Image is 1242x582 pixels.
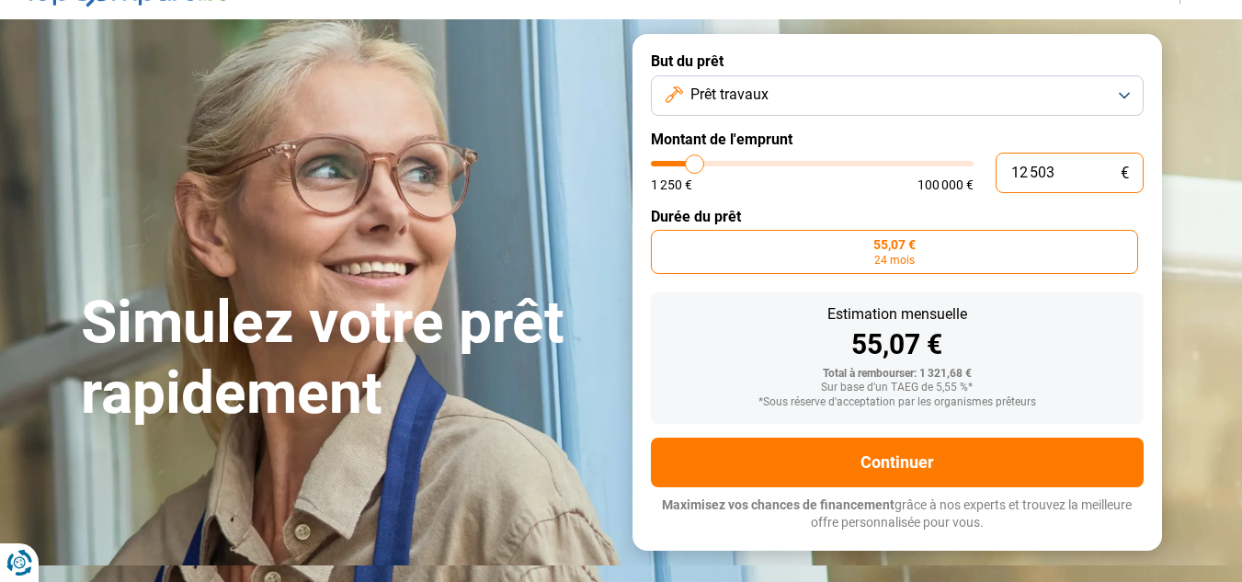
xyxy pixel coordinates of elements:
div: 55,07 € [666,331,1129,359]
div: Total à rembourser: 1 321,68 € [666,368,1129,381]
span: 100 000 € [917,178,974,191]
button: Continuer [651,438,1144,487]
span: Maximisez vos chances de financement [662,497,894,512]
span: € [1121,165,1129,181]
span: 1 250 € [651,178,692,191]
label: Durée du prêt [651,208,1144,225]
span: Prêt travaux [690,85,769,105]
span: 24 mois [874,255,915,266]
div: Estimation mensuelle [666,307,1129,322]
label: Montant de l'emprunt [651,131,1144,148]
span: 55,07 € [873,238,916,251]
button: Prêt travaux [651,75,1144,116]
div: Sur base d'un TAEG de 5,55 %* [666,382,1129,394]
label: But du prêt [651,52,1144,70]
h1: Simulez votre prêt rapidement [81,288,610,429]
div: *Sous réserve d'acceptation par les organismes prêteurs [666,396,1129,409]
p: grâce à nos experts et trouvez la meilleure offre personnalisée pour vous. [651,496,1144,532]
